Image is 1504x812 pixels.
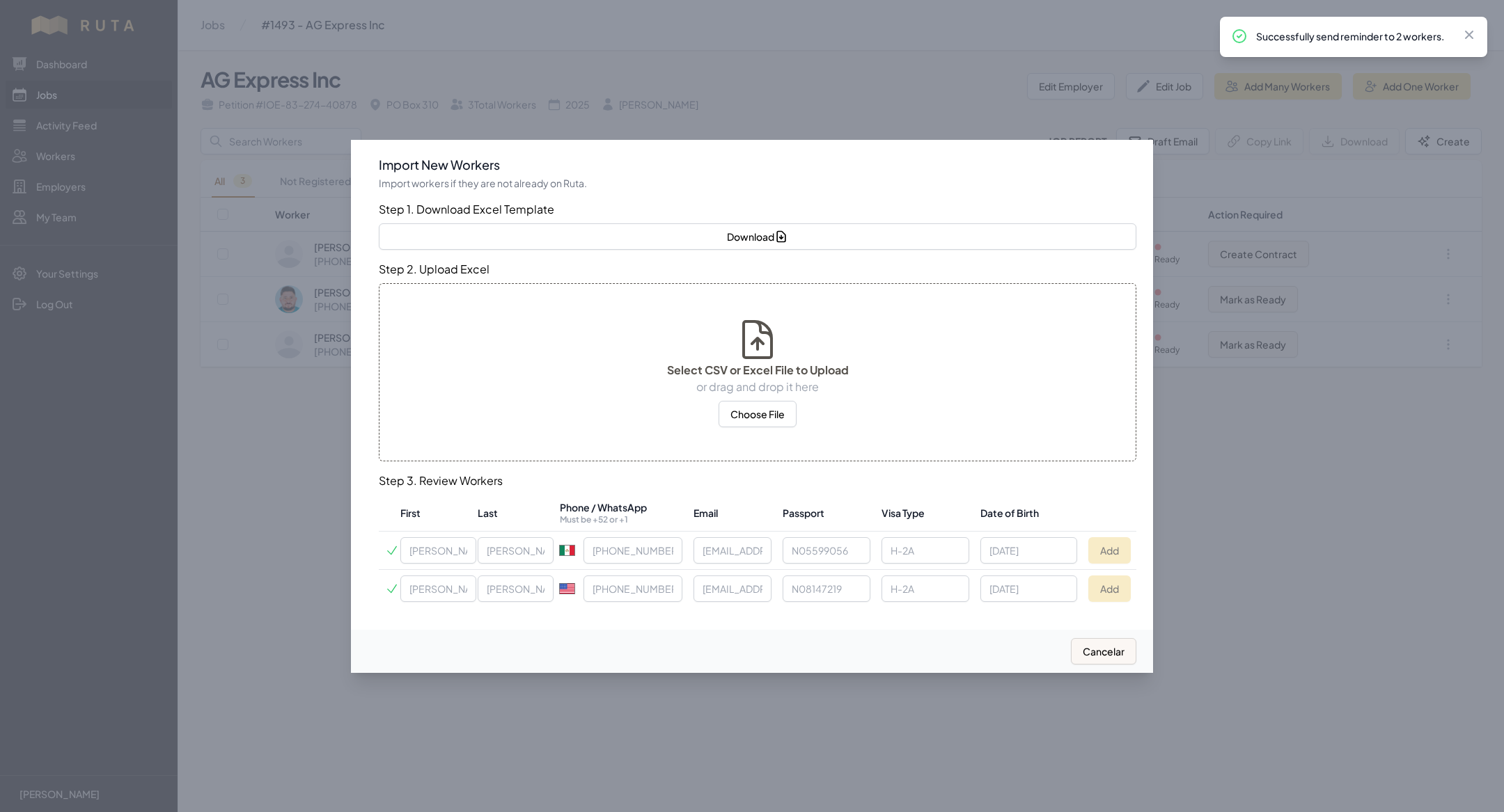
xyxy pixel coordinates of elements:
h3: Step 1. Download Excel Template [379,201,1136,218]
button: Choose File [719,401,797,427]
th: Passport [777,495,876,532]
th: Visa Type [876,495,976,532]
button: Download [379,223,1136,250]
h3: Import New Workers [379,157,1136,173]
p: Select CSV or Excel File to Upload [667,362,849,379]
p: Successfully send reminder to 2 workers. [1256,29,1451,43]
button: Add [1088,575,1131,602]
th: Date of Birth [975,495,1083,532]
th: Email [688,495,777,532]
button: Cancelar [1071,638,1136,664]
h3: Step 2. Upload Excel [379,261,1136,278]
th: First [400,495,477,532]
p: Must be +52 or +1 [560,514,683,525]
button: Add [1088,537,1131,564]
p: or drag and drop it here [667,379,849,395]
input: Enter phone number [583,575,682,602]
input: Enter phone number [583,537,682,564]
th: Last [477,495,554,532]
h3: Step 3. Review Workers [379,472,1136,489]
th: Phone / WhatsApp [554,495,689,532]
p: Import workers if they are not already on Ruta. [379,176,1136,190]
